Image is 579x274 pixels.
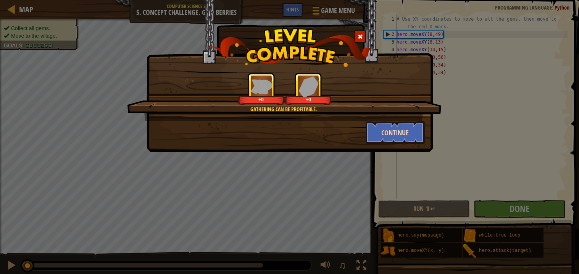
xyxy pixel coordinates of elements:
div: +0 [287,97,330,102]
div: +0 [240,97,283,102]
img: reward_icon_xp.png [251,79,272,94]
img: level_complete.png [208,28,371,67]
img: reward_icon_gems.png [299,76,319,97]
div: Gathering can be profitable. [163,105,404,113]
button: Continue [366,121,425,144]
